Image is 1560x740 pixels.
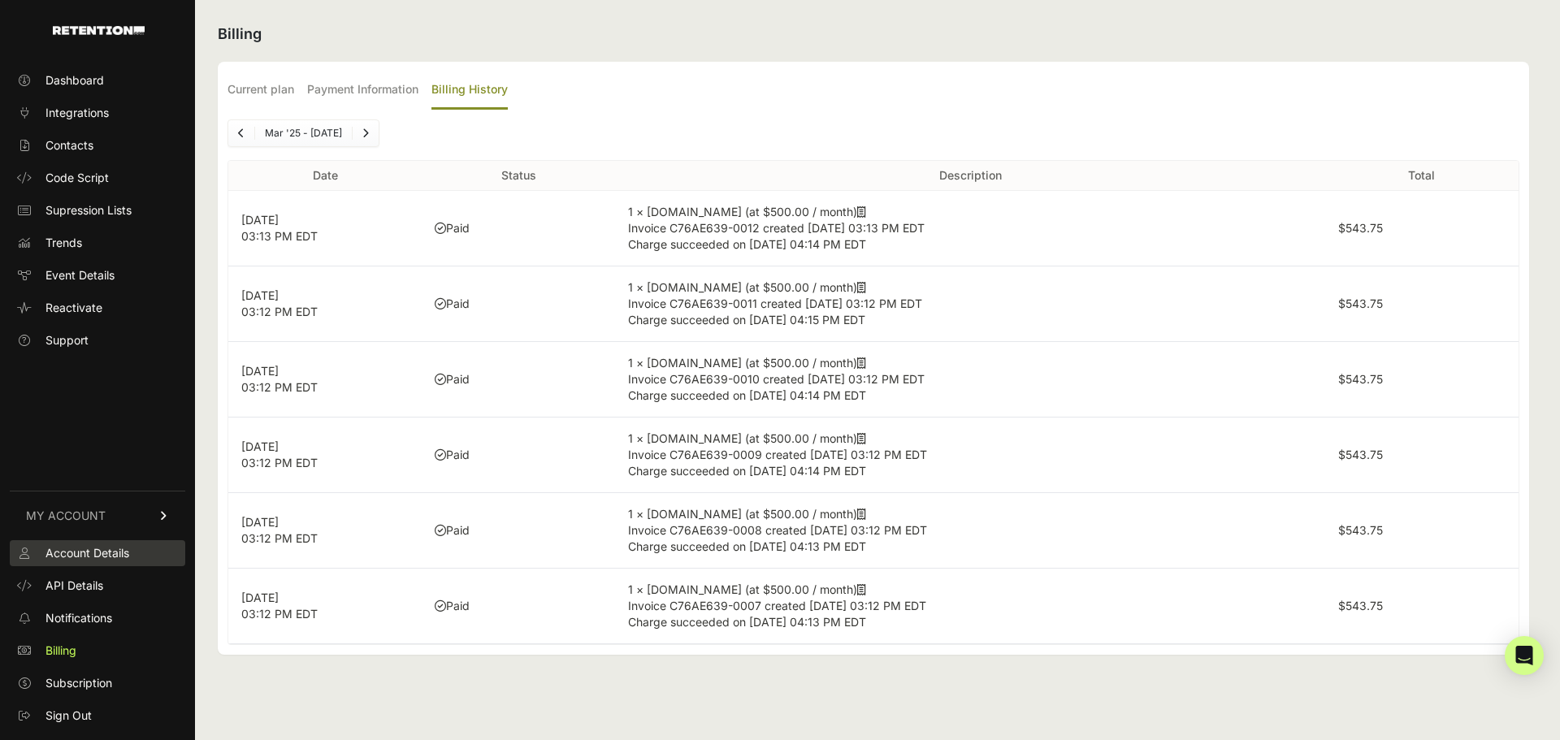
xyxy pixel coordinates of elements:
label: $543.75 [1338,599,1383,612]
span: Charge succeeded on [DATE] 04:15 PM EDT [628,313,865,327]
label: Current plan [227,71,294,110]
span: Invoice C76AE639-0011 created [DATE] 03:12 PM EDT [628,296,922,310]
a: Trends [10,230,185,256]
p: [DATE] 03:12 PM EDT [241,590,409,622]
a: Reactivate [10,295,185,321]
th: Status [422,161,615,191]
a: Support [10,327,185,353]
label: $543.75 [1338,448,1383,461]
p: [DATE] 03:12 PM EDT [241,439,409,471]
span: Reactivate [45,300,102,316]
a: Previous [228,120,254,146]
td: Paid [422,266,615,342]
label: $543.75 [1338,372,1383,386]
th: Date [228,161,422,191]
span: Invoice C76AE639-0008 created [DATE] 03:12 PM EDT [628,523,927,537]
span: Billing [45,643,76,659]
td: Paid [422,493,615,569]
span: Invoice C76AE639-0007 created [DATE] 03:12 PM EDT [628,599,926,612]
td: 1 × [DOMAIN_NAME] (at $500.00 / month) [615,342,1324,418]
span: Charge succeeded on [DATE] 04:14 PM EDT [628,237,866,251]
a: Integrations [10,100,185,126]
img: Retention.com [53,26,145,35]
span: Charge succeeded on [DATE] 04:13 PM EDT [628,539,866,553]
li: Mar '25 - [DATE] [254,127,352,140]
a: Notifications [10,605,185,631]
td: 1 × [DOMAIN_NAME] (at $500.00 / month) [615,418,1324,493]
a: Subscription [10,670,185,696]
label: Payment Information [307,71,418,110]
a: API Details [10,573,185,599]
span: MY ACCOUNT [26,508,106,524]
label: $543.75 [1338,296,1383,310]
span: Charge succeeded on [DATE] 04:14 PM EDT [628,464,866,478]
td: Paid [422,569,615,644]
span: Sign Out [45,708,92,724]
h2: Billing [218,23,1529,45]
p: [DATE] 03:12 PM EDT [241,363,409,396]
td: Paid [422,418,615,493]
p: [DATE] 03:12 PM EDT [241,514,409,547]
span: Code Script [45,170,109,186]
span: Dashboard [45,72,104,89]
th: Description [615,161,1324,191]
a: Event Details [10,262,185,288]
span: Charge succeeded on [DATE] 04:13 PM EDT [628,615,866,629]
td: Paid [422,342,615,418]
span: Charge succeeded on [DATE] 04:14 PM EDT [628,388,866,402]
th: Total [1325,161,1519,191]
span: Account Details [45,545,129,561]
label: $543.75 [1338,221,1383,235]
a: Account Details [10,540,185,566]
span: Supression Lists [45,202,132,219]
p: [DATE] 03:12 PM EDT [241,288,409,320]
span: Subscription [45,675,112,691]
td: 1 × [DOMAIN_NAME] (at $500.00 / month) [615,266,1324,342]
span: Trends [45,235,82,251]
a: MY ACCOUNT [10,491,185,540]
label: $543.75 [1338,523,1383,537]
td: 1 × [DOMAIN_NAME] (at $500.00 / month) [615,569,1324,644]
td: Paid [422,191,615,266]
a: Dashboard [10,67,185,93]
td: 1 × [DOMAIN_NAME] (at $500.00 / month) [615,493,1324,569]
a: Contacts [10,132,185,158]
p: [DATE] 03:13 PM EDT [241,212,409,245]
label: Billing History [431,71,508,110]
a: Next [353,120,379,146]
span: Invoice C76AE639-0012 created [DATE] 03:13 PM EDT [628,221,925,235]
span: Invoice C76AE639-0009 created [DATE] 03:12 PM EDT [628,448,927,461]
span: Event Details [45,267,115,283]
a: Billing [10,638,185,664]
span: Integrations [45,105,109,121]
span: Contacts [45,137,93,154]
span: Invoice C76AE639-0010 created [DATE] 03:12 PM EDT [628,372,925,386]
a: Supression Lists [10,197,185,223]
div: Open Intercom Messenger [1505,636,1544,675]
span: Support [45,332,89,348]
a: Sign Out [10,703,185,729]
a: Code Script [10,165,185,191]
span: Notifications [45,610,112,626]
span: API Details [45,578,103,594]
td: 1 × [DOMAIN_NAME] (at $500.00 / month) [615,191,1324,266]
